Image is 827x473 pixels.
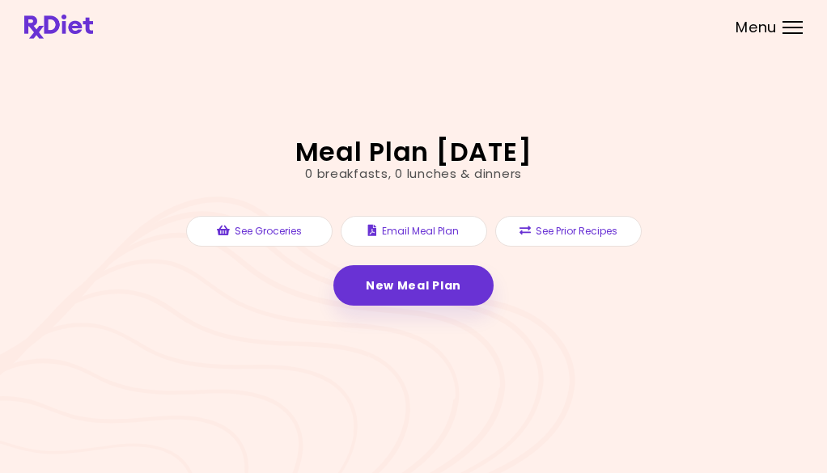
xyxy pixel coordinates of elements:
button: Email Meal Plan [341,216,487,247]
button: See Prior Recipes [495,216,642,247]
a: New Meal Plan [333,265,494,306]
div: 0 breakfasts , 0 lunches & dinners [305,165,522,184]
span: Menu [736,20,777,35]
img: RxDiet [24,15,93,39]
button: See Groceries [186,216,333,247]
h2: Meal Plan [DATE] [295,139,532,165]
